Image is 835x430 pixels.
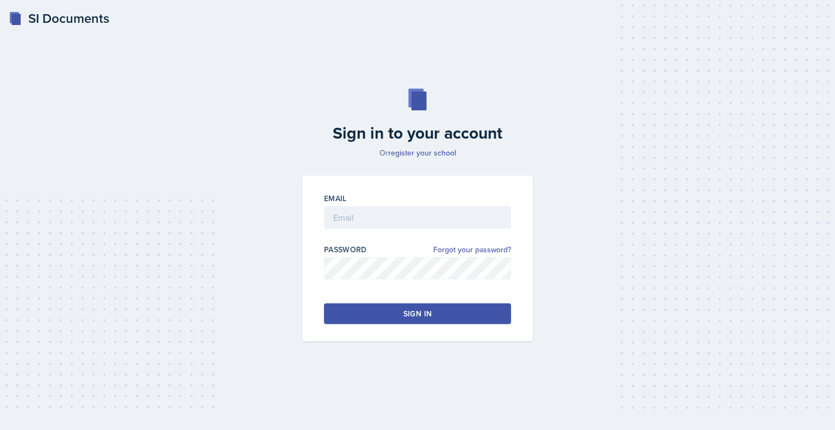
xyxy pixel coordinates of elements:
[388,147,456,158] a: register your school
[324,193,347,204] label: Email
[433,244,511,255] a: Forgot your password?
[296,123,539,143] h2: Sign in to your account
[403,308,432,319] div: Sign in
[296,147,539,158] p: Or
[9,9,109,28] a: SI Documents
[324,206,511,229] input: Email
[324,244,367,255] label: Password
[324,303,511,324] button: Sign in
